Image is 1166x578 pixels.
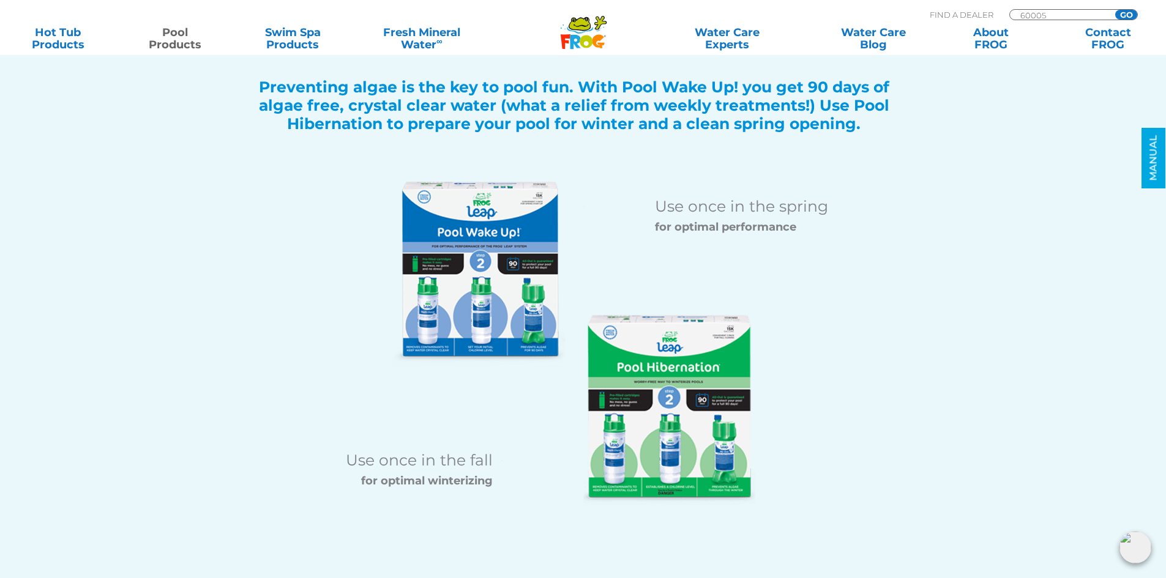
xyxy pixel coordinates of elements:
[1063,26,1154,51] a: ContactFROG
[930,9,993,20] p: Find A Dealer
[502,460,503,461] img: Winterizer Favicon — Cold Thermometer Icon
[1142,128,1165,188] a: MANUAL
[1119,532,1151,563] img: openIcon
[583,315,755,505] img: Pool Hibernation® Box — FROG® Leap Kit for Winterizing Pools
[653,26,801,51] a: Water CareExperts
[828,26,919,51] a: Water CareBlog
[12,26,103,51] a: Hot TubProducts
[247,26,338,51] a: Swim SpaProducts
[1019,10,1102,20] input: Zip Code Form
[364,26,479,51] a: Fresh MineralWater∞
[1115,10,1137,20] input: GO
[583,206,584,207] img: icon-sun-v2
[391,182,565,367] img: Pool Wake-Up!® Box — FROG® Leap Kit for Opening Pools
[945,26,1036,51] a: AboutFROG
[277,451,493,469] h6: Use once in the fall
[436,36,443,46] sup: ∞
[259,78,889,133] strong: Preventing algae is the key to pool fun. With Pool Wake Up! you get 90 days of algae free, crysta...
[655,220,796,234] strong: for optimal performance
[361,474,493,487] strong: for optimal winterizing
[655,197,871,215] h6: Use once in the spring
[130,26,221,51] a: PoolProducts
